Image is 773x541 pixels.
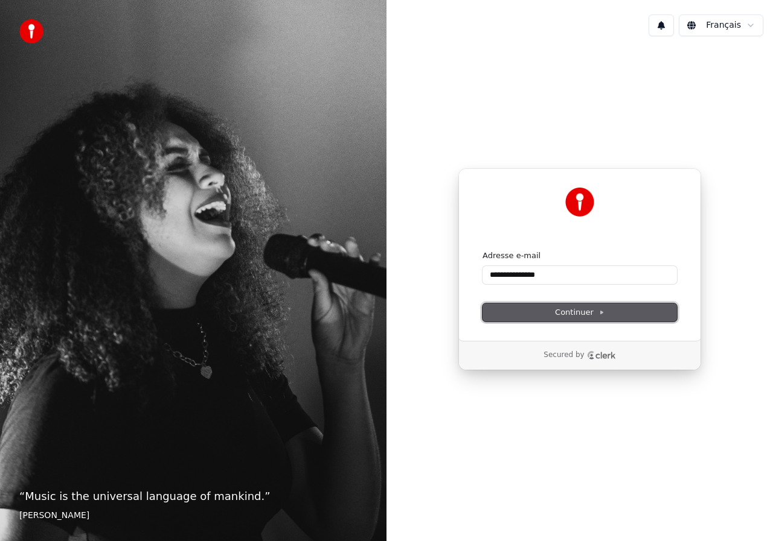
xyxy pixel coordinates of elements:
p: “ Music is the universal language of mankind. ” [19,488,367,505]
img: youka [19,19,43,43]
button: Continuer [483,303,677,321]
label: Adresse e-mail [483,250,540,261]
p: Secured by [544,350,584,360]
img: Youka [565,188,594,217]
footer: [PERSON_NAME] [19,510,367,522]
span: Continuer [555,307,605,318]
a: Clerk logo [587,351,616,359]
